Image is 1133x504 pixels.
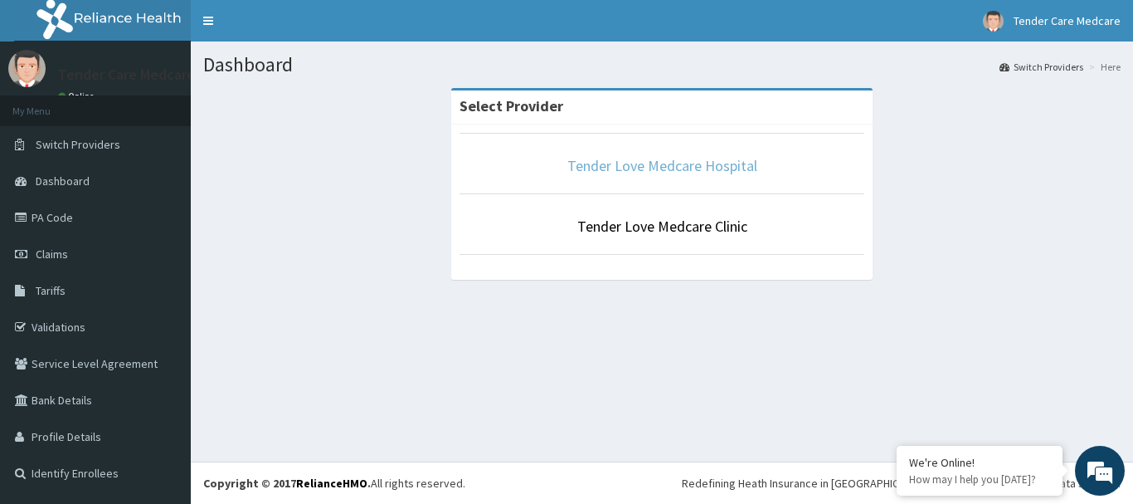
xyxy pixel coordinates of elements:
img: User Image [983,11,1004,32]
span: Tariffs [36,283,66,298]
span: Dashboard [36,174,90,188]
footer: All rights reserved. [191,462,1133,504]
img: User Image [8,50,46,87]
span: Switch Providers [36,137,120,152]
a: Tender Love Medcare Clinic [577,217,747,236]
p: How may I help you today? [909,472,1050,487]
span: Claims [36,247,68,262]
li: Here [1085,60,1121,74]
h1: Dashboard [203,54,1121,76]
div: We're Online! [909,455,1050,470]
strong: Copyright © 2017 . [203,476,371,491]
div: Redefining Heath Insurance in [GEOGRAPHIC_DATA] using Telemedicine and Data Science! [682,475,1121,492]
a: Tender Love Medcare Hospital [567,156,757,175]
p: Tender Care Medcare [58,67,195,82]
a: Online [58,91,98,102]
strong: Select Provider [460,96,563,115]
a: Switch Providers [999,60,1083,74]
a: RelianceHMO [296,476,367,491]
span: Tender Care Medcare [1014,13,1121,28]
